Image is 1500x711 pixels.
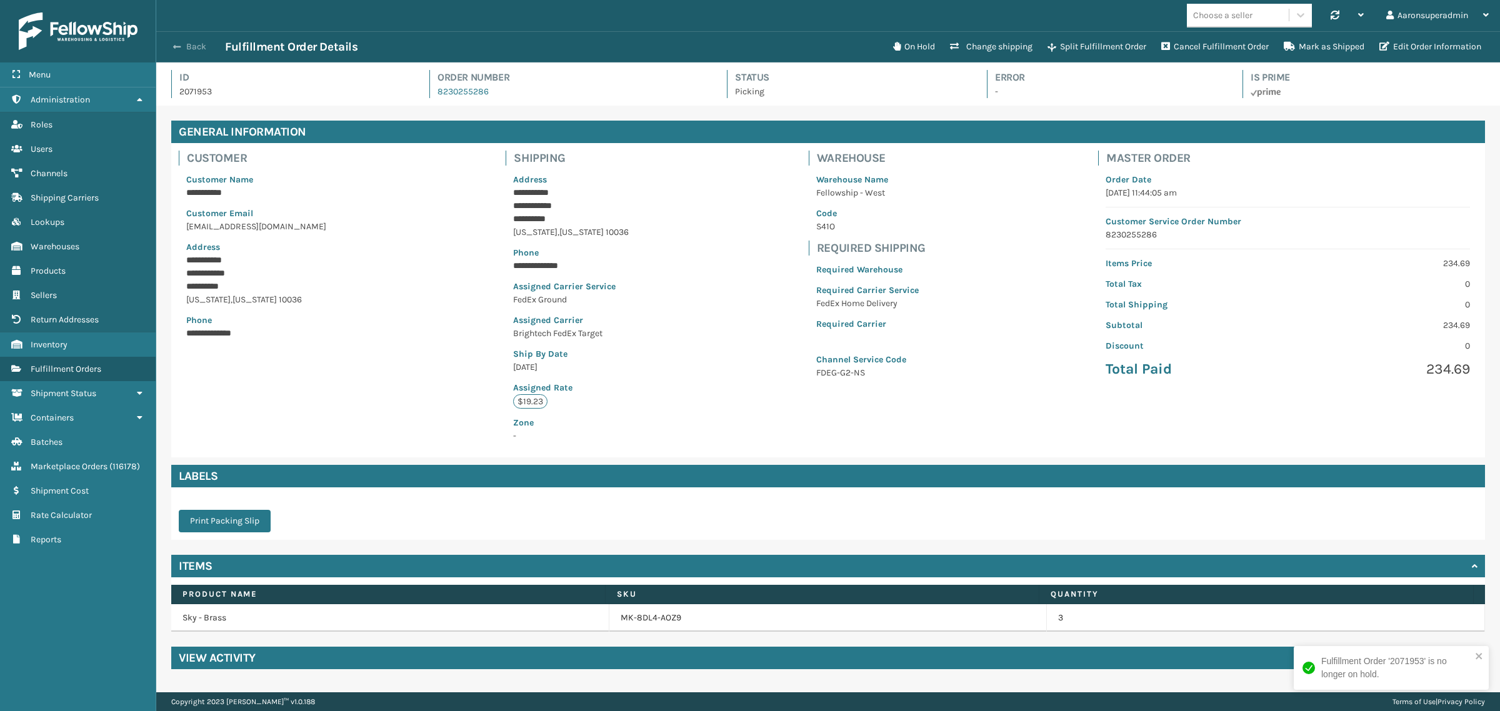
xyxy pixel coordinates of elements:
p: [DATE] 11:44:05 am [1106,186,1470,199]
span: , [557,227,559,237]
p: $19.23 [513,394,547,409]
p: [DATE] [513,360,629,374]
p: Discount [1106,339,1280,352]
span: Rate Calculator [31,510,92,520]
a: 8230255286 [437,86,489,97]
h4: Id [179,70,407,85]
span: Inventory [31,339,67,350]
p: Picking [735,85,964,98]
h4: Order Number [437,70,704,85]
button: Edit Order Information [1372,34,1489,59]
p: FDEG-G2-NS [816,366,919,379]
p: Total Tax [1106,277,1280,291]
p: Customer Name [186,173,326,186]
p: Copyright 2023 [PERSON_NAME]™ v 1.0.188 [171,692,315,711]
p: FedEx Ground [513,293,629,306]
h4: Required Shipping [817,241,926,256]
h4: Warehouse [817,151,926,166]
span: Fulfillment Orders [31,364,101,374]
i: Split Fulfillment Order [1047,43,1056,52]
h4: Status [735,70,964,85]
span: Address [186,242,220,252]
span: Menu [29,69,51,80]
p: [EMAIL_ADDRESS][DOMAIN_NAME] [186,220,326,233]
p: Assigned Carrier [513,314,629,327]
p: 0 [1296,277,1470,291]
p: Items Price [1106,257,1280,270]
h4: Items [179,559,212,574]
span: Shipment Cost [31,485,89,496]
label: Quantity [1051,589,1462,600]
label: Product Name [182,589,594,600]
p: Phone [186,314,326,327]
span: Return Addresses [31,314,99,325]
p: Assigned Rate [513,381,629,394]
span: Batches [31,437,62,447]
h4: Shipping [514,151,636,166]
p: 0 [1296,339,1470,352]
p: Required Warehouse [816,263,919,276]
i: Mark as Shipped [1284,42,1295,51]
span: Shipping Carriers [31,192,99,203]
p: Warehouse Name [816,173,919,186]
span: Roles [31,119,52,130]
p: 234.69 [1296,257,1470,270]
span: , [231,294,232,305]
p: 234.69 [1296,319,1470,332]
i: Edit [1379,42,1389,51]
h4: Master Order [1106,151,1477,166]
p: - [995,85,1220,98]
span: - [513,416,629,441]
button: Back [167,41,225,52]
p: Brightech FedEx Target [513,327,629,340]
p: Subtotal [1106,319,1280,332]
td: 3 [1047,604,1485,632]
i: Change shipping [950,42,959,51]
p: Code [816,207,919,220]
label: SKU [617,589,1028,600]
a: MK-8DL4-AOZ9 [621,612,681,624]
h4: View Activity [179,650,256,665]
p: 8230255286 [1106,228,1470,241]
p: 2071953 [179,85,407,98]
span: [US_STATE] [513,227,557,237]
p: Zone [513,416,629,429]
span: ( 116178 ) [109,461,140,472]
button: Split Fulfillment Order [1040,34,1154,59]
div: Fulfillment Order '2071953' is no longer on hold. [1321,655,1471,681]
p: Required Carrier Service [816,284,919,297]
p: S41O [816,220,919,233]
h4: Labels [171,465,1485,487]
span: Administration [31,94,90,105]
span: Warehouses [31,241,79,252]
span: Containers [31,412,74,423]
p: Required Carrier [816,317,919,331]
button: On Hold [886,34,942,59]
p: Customer Email [186,207,326,220]
button: Cancel Fulfillment Order [1154,34,1276,59]
h3: Fulfillment Order Details [225,39,357,54]
button: Change shipping [942,34,1040,59]
h4: Is Prime [1251,70,1485,85]
span: Address [513,174,547,185]
button: close [1475,651,1484,663]
button: Mark as Shipped [1276,34,1372,59]
p: Phone [513,246,629,259]
span: Products [31,266,66,276]
p: Order Date [1106,173,1470,186]
span: [US_STATE] [232,294,277,305]
span: [US_STATE] [559,227,604,237]
span: Users [31,144,52,154]
span: Marketplace Orders [31,461,107,472]
i: On Hold [893,42,901,51]
span: 10036 [279,294,302,305]
span: Channels [31,168,67,179]
button: Print Packing Slip [179,510,271,532]
td: Sky - Brass [171,604,609,632]
p: 234.69 [1296,360,1470,379]
h4: Error [995,70,1220,85]
span: Sellers [31,290,57,301]
span: Shipment Status [31,388,96,399]
img: logo [19,12,137,50]
p: FedEx Home Delivery [816,297,919,310]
